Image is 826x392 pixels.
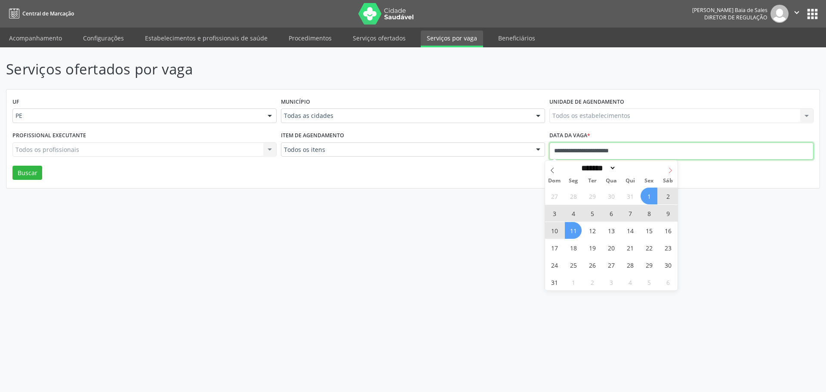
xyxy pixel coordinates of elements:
span: Agosto 13, 2025 [603,222,619,239]
span: PE [15,111,259,120]
button: Buscar [12,166,42,180]
span: Agosto 26, 2025 [584,256,601,273]
span: Setembro 2, 2025 [584,274,601,290]
span: Agosto 1, 2025 [641,188,657,204]
span: Agosto 14, 2025 [622,222,638,239]
a: Procedimentos [283,31,338,46]
span: Agosto 9, 2025 [660,205,676,222]
span: Setembro 5, 2025 [641,274,657,290]
span: Seg [564,178,583,184]
a: Configurações [77,31,130,46]
span: Agosto 21, 2025 [622,239,638,256]
span: Setembro 1, 2025 [565,274,582,290]
span: Setembro 3, 2025 [603,274,619,290]
span: Julho 28, 2025 [565,188,582,204]
span: Agosto 28, 2025 [622,256,638,273]
label: Profissional executante [12,129,86,142]
select: Month [578,164,616,173]
span: Sex [640,178,659,184]
p: Serviços ofertados por vaga [6,59,576,80]
span: Setembro 6, 2025 [660,274,676,290]
span: Agosto 23, 2025 [660,239,676,256]
span: Julho 30, 2025 [603,188,619,204]
span: Agosto 7, 2025 [622,205,638,222]
span: Todas as cidades [284,111,527,120]
i:  [792,8,801,17]
div: [PERSON_NAME] Baia de Sales [692,6,767,14]
span: Julho 29, 2025 [584,188,601,204]
span: Agosto 27, 2025 [603,256,619,273]
span: Central de Marcação [22,10,74,17]
span: Agosto 29, 2025 [641,256,657,273]
span: Diretor de regulação [704,14,767,21]
span: Agosto 24, 2025 [546,256,563,273]
input: Year [616,164,644,173]
label: Unidade de agendamento [549,96,624,109]
span: Qua [602,178,621,184]
span: Agosto 16, 2025 [660,222,676,239]
span: Agosto 22, 2025 [641,239,657,256]
span: Setembro 4, 2025 [622,274,638,290]
span: Agosto 10, 2025 [546,222,563,239]
span: Sáb [659,178,678,184]
span: Agosto 6, 2025 [603,205,619,222]
span: Agosto 25, 2025 [565,256,582,273]
span: Qui [621,178,640,184]
span: Todos os itens [284,145,527,154]
button: apps [805,6,820,22]
span: Agosto 18, 2025 [565,239,582,256]
img: img [771,5,789,23]
span: Agosto 30, 2025 [660,256,676,273]
a: Estabelecimentos e profissionais de saúde [139,31,274,46]
a: Acompanhamento [3,31,68,46]
a: Serviços ofertados [347,31,412,46]
span: Agosto 4, 2025 [565,205,582,222]
span: Agosto 15, 2025 [641,222,657,239]
button:  [789,5,805,23]
span: Agosto 11, 2025 [565,222,582,239]
label: Data da vaga [549,129,590,142]
label: Item de agendamento [281,129,344,142]
label: UF [12,96,19,109]
label: Município [281,96,310,109]
a: Beneficiários [492,31,541,46]
span: Agosto 20, 2025 [603,239,619,256]
a: Central de Marcação [6,6,74,21]
span: Agosto 5, 2025 [584,205,601,222]
span: Dom [545,178,564,184]
span: Agosto 8, 2025 [641,205,657,222]
span: Agosto 12, 2025 [584,222,601,239]
span: Agosto 2, 2025 [660,188,676,204]
a: Serviços por vaga [421,31,483,47]
span: Agosto 31, 2025 [546,274,563,290]
span: Julho 31, 2025 [622,188,638,204]
span: Agosto 3, 2025 [546,205,563,222]
span: Ter [583,178,602,184]
span: Agosto 17, 2025 [546,239,563,256]
span: Julho 27, 2025 [546,188,563,204]
span: Agosto 19, 2025 [584,239,601,256]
